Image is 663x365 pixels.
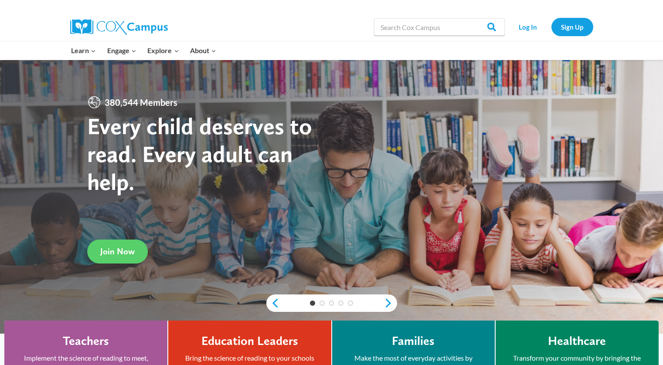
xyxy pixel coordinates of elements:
span: About [190,45,216,56]
a: 3 [329,301,334,306]
span: 380,544 Members [101,95,181,109]
h4: Education Leaders [201,334,298,348]
a: Sign Up [551,18,593,36]
a: previous [266,298,279,308]
div: content slider buttons [266,294,397,312]
a: next [384,298,397,308]
nav: Primary Navigation [66,41,222,60]
img: Cox Campus [70,19,168,35]
h4: Families [392,334,435,348]
span: Learn [71,45,96,56]
h4: Healthcare [548,334,606,348]
span: Engage [107,45,136,56]
input: Search Cox Campus [374,18,505,36]
nav: Secondary Navigation [509,18,593,36]
a: 4 [338,301,343,306]
span: Join Now [100,246,135,257]
span: Explore [147,45,179,56]
a: 1 [310,301,315,306]
a: 5 [348,301,353,306]
a: Log In [509,18,547,36]
strong: Every child deserves to read. Every adult can help. [87,112,312,195]
h4: Teachers [63,334,109,348]
a: 2 [320,301,325,306]
a: Join Now [87,240,148,264]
